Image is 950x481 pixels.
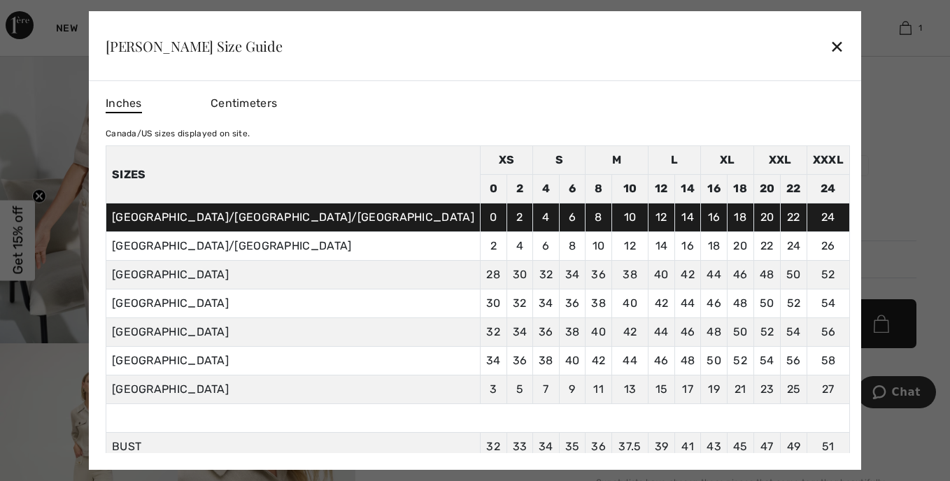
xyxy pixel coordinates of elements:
td: 27 [807,375,849,404]
td: 54 [753,347,781,375]
td: 34 [533,289,560,318]
td: 4 [506,232,533,261]
td: 23 [753,375,781,404]
td: [GEOGRAPHIC_DATA]/[GEOGRAPHIC_DATA] [106,232,480,261]
td: 2 [506,175,533,203]
span: 49 [787,440,801,453]
td: 44 [674,289,701,318]
td: 6 [533,232,560,261]
td: 46 [674,318,701,347]
td: 32 [533,261,560,289]
td: M [586,146,648,175]
td: 10 [611,203,648,232]
td: [GEOGRAPHIC_DATA] [106,261,480,289]
td: 42 [674,261,701,289]
span: 43 [707,440,721,453]
td: 16 [701,175,728,203]
td: 44 [611,347,648,375]
td: 36 [559,289,586,318]
td: 40 [559,347,586,375]
span: Centimeters [211,96,277,110]
td: 34 [480,347,506,375]
td: 38 [611,261,648,289]
td: 8 [559,232,586,261]
th: Sizes [106,146,480,203]
td: 11 [586,375,612,404]
td: 16 [674,232,701,261]
td: 52 [781,289,807,318]
td: 30 [480,289,506,318]
div: [PERSON_NAME] Size Guide [106,39,283,53]
span: 32 [486,440,500,453]
span: 47 [760,440,774,453]
td: 40 [586,318,612,347]
td: 40 [648,261,675,289]
td: 14 [674,175,701,203]
td: 18 [727,175,753,203]
td: 10 [611,175,648,203]
td: 48 [674,347,701,375]
td: 4 [533,175,560,203]
span: Chat [31,10,59,22]
td: 6 [559,203,586,232]
td: 26 [807,232,849,261]
div: ✕ [830,31,844,61]
td: 8 [586,175,612,203]
td: 3 [480,375,506,404]
td: 40 [611,289,648,318]
td: 34 [506,318,533,347]
td: 20 [753,203,781,232]
td: 24 [807,175,849,203]
td: 46 [727,261,753,289]
span: 39 [655,440,669,453]
td: 20 [727,232,753,261]
td: [GEOGRAPHIC_DATA] [106,289,480,318]
td: 7 [533,375,560,404]
td: 48 [753,261,781,289]
td: 9 [559,375,586,404]
td: 18 [701,232,728,261]
span: Inches [106,95,142,113]
td: 52 [807,261,849,289]
td: 15 [648,375,675,404]
td: 0 [480,203,506,232]
td: 22 [753,232,781,261]
td: 36 [506,347,533,375]
td: BUST [106,433,480,461]
td: 54 [781,318,807,347]
td: 6 [559,175,586,203]
td: 32 [506,289,533,318]
td: 56 [807,318,849,347]
td: 52 [727,347,753,375]
td: [GEOGRAPHIC_DATA] [106,318,480,347]
td: 25 [781,375,807,404]
td: 38 [559,318,586,347]
td: 21 [727,375,753,404]
td: 50 [727,318,753,347]
td: 58 [807,347,849,375]
td: 12 [611,232,648,261]
td: 52 [753,318,781,347]
td: 22 [781,203,807,232]
td: XXL [753,146,807,175]
td: XS [480,146,532,175]
td: 30 [506,261,533,289]
td: [GEOGRAPHIC_DATA] [106,347,480,375]
td: 4 [533,203,560,232]
div: Canada/US sizes displayed on site. [106,127,850,140]
td: 14 [674,203,701,232]
td: 46 [701,289,728,318]
td: 42 [648,289,675,318]
td: 42 [586,347,612,375]
span: 36 [591,440,606,453]
td: 48 [727,289,753,318]
td: 19 [701,375,728,404]
td: 24 [807,203,849,232]
td: 5 [506,375,533,404]
td: S [533,146,586,175]
td: 22 [781,175,807,203]
td: 36 [586,261,612,289]
td: 50 [753,289,781,318]
td: 16 [701,203,728,232]
td: 50 [781,261,807,289]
